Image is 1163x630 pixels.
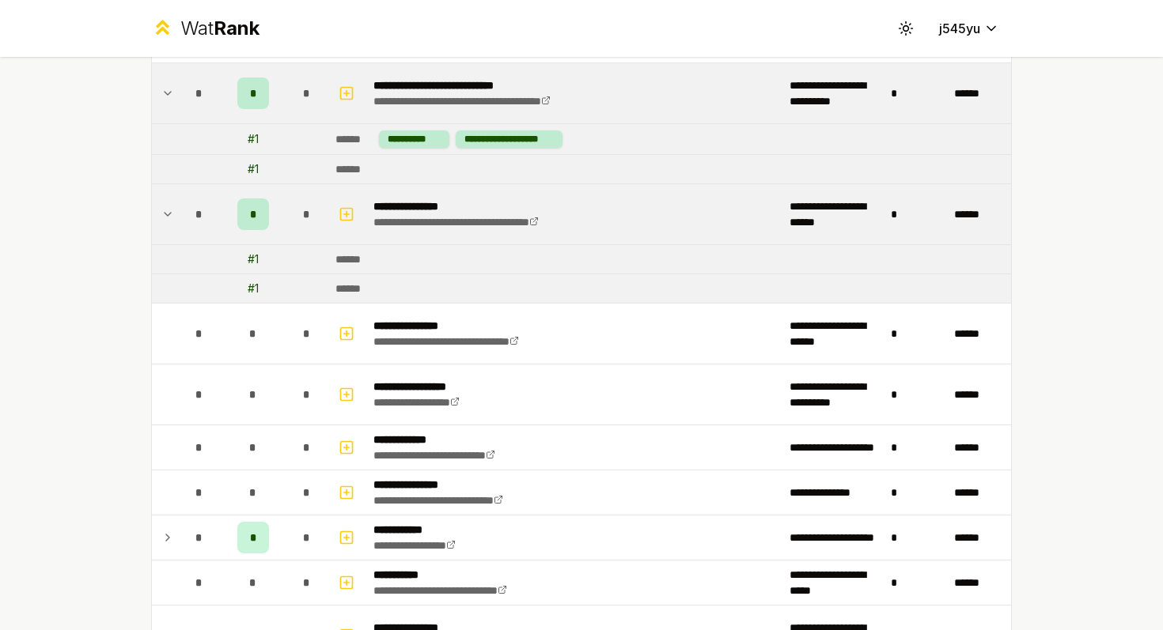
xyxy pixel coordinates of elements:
[180,16,259,41] div: Wat
[248,161,259,177] div: # 1
[248,281,259,296] div: # 1
[248,131,259,147] div: # 1
[151,16,259,41] a: WatRank
[248,251,259,267] div: # 1
[214,17,259,40] span: Rank
[926,14,1012,43] button: j545yu
[939,19,980,38] span: j545yu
